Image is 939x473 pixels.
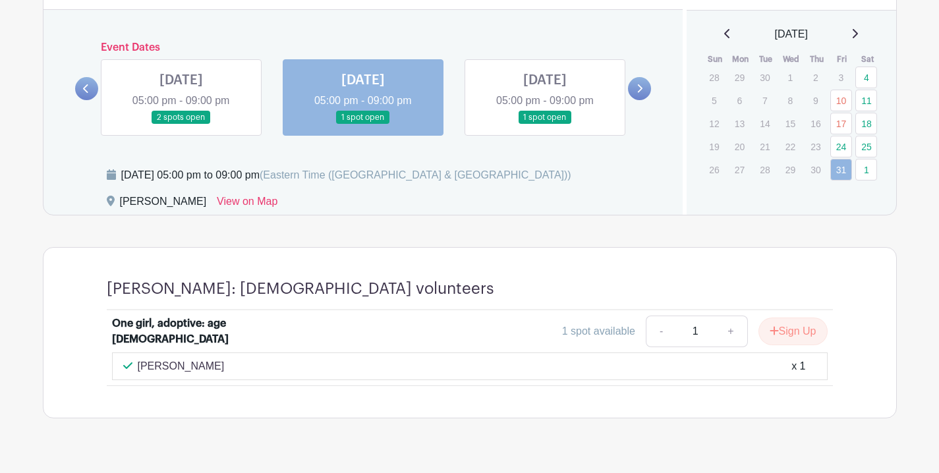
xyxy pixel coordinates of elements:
[646,316,676,347] a: -
[830,90,852,111] a: 10
[805,159,826,180] p: 30
[260,169,571,181] span: (Eastern Time ([GEOGRAPHIC_DATA] & [GEOGRAPHIC_DATA]))
[855,53,880,66] th: Sat
[780,113,801,134] p: 15
[780,159,801,180] p: 29
[728,53,754,66] th: Mon
[804,53,830,66] th: Thu
[217,194,277,215] a: View on Map
[855,67,877,88] a: 4
[112,316,275,347] div: One girl, adoptive: age [DEMOGRAPHIC_DATA]
[703,159,725,180] p: 26
[780,67,801,88] p: 1
[830,159,852,181] a: 31
[729,67,751,88] p: 29
[120,194,207,215] div: [PERSON_NAME]
[830,67,852,88] p: 3
[780,90,801,111] p: 8
[121,167,571,183] div: [DATE] 05:00 pm to 09:00 pm
[98,42,629,54] h6: Event Dates
[775,26,808,42] span: [DATE]
[855,159,877,181] a: 1
[805,113,826,134] p: 16
[703,113,725,134] p: 12
[754,67,776,88] p: 30
[830,113,852,134] a: 17
[779,53,805,66] th: Wed
[758,318,828,345] button: Sign Up
[754,136,776,157] p: 21
[729,90,751,111] p: 6
[791,358,805,374] div: x 1
[805,136,826,157] p: 23
[138,358,225,374] p: [PERSON_NAME]
[714,316,747,347] a: +
[729,159,751,180] p: 27
[729,136,751,157] p: 20
[805,67,826,88] p: 2
[830,136,852,157] a: 24
[855,136,877,157] a: 25
[753,53,779,66] th: Tue
[703,136,725,157] p: 19
[729,113,751,134] p: 13
[855,113,877,134] a: 18
[830,53,855,66] th: Fri
[754,113,776,134] p: 14
[703,67,725,88] p: 28
[703,90,725,111] p: 5
[754,90,776,111] p: 7
[780,136,801,157] p: 22
[562,323,635,339] div: 1 spot available
[754,159,776,180] p: 28
[107,279,494,298] h4: [PERSON_NAME]: [DEMOGRAPHIC_DATA] volunteers
[702,53,728,66] th: Sun
[805,90,826,111] p: 9
[855,90,877,111] a: 11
